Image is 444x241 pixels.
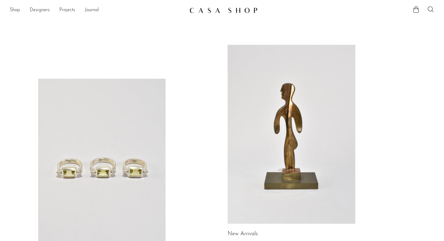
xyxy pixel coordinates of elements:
[59,6,75,14] a: Projects
[30,6,50,14] a: Designers
[85,6,99,14] a: Journal
[10,6,20,14] a: Shop
[10,5,185,15] nav: Desktop navigation
[228,231,258,237] a: New Arrivals
[10,5,185,15] ul: NEW HEADER MENU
